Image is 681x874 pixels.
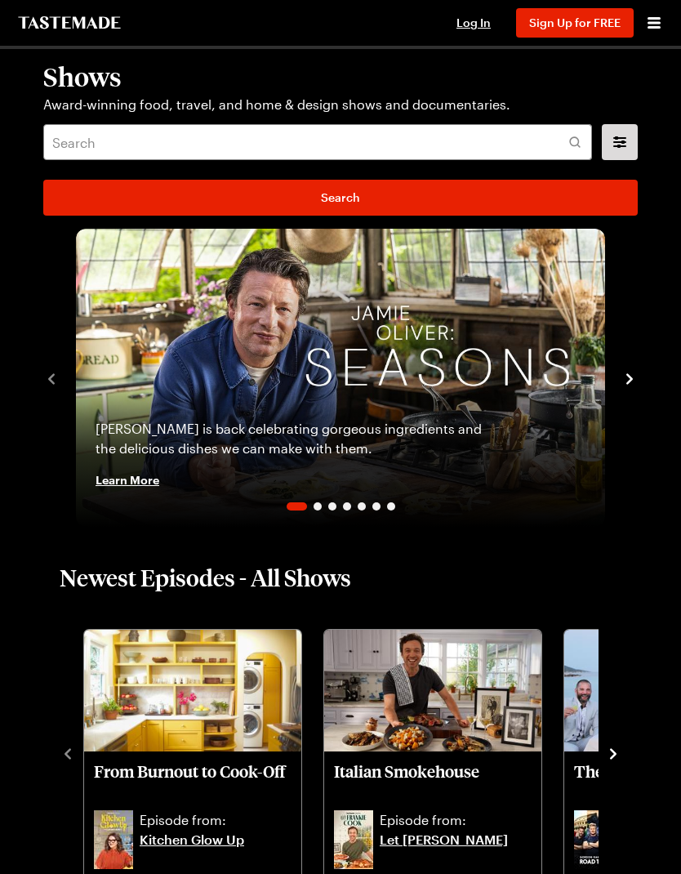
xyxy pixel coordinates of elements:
[287,502,307,511] span: Go to slide 1
[343,502,351,511] span: Go to slide 4
[94,761,292,800] p: From Burnout to Cook-Off
[334,761,532,800] p: Italian Smokehouse
[60,563,351,592] h2: Newest Episodes - All Shows
[43,62,638,91] h1: Shows
[16,16,122,29] a: To Tastemade Home Page
[96,471,159,488] span: Learn More
[94,761,292,807] a: From Burnout to Cook-Off
[643,12,665,33] button: Open menu
[140,810,292,830] p: Episode from:
[529,16,621,29] span: Sign Up for FREE
[602,124,638,160] button: filters
[84,630,301,752] img: From Burnout to Cook-Off
[380,830,532,869] a: Let [PERSON_NAME]
[43,124,592,160] input: Search
[76,229,605,527] a: Jamie Oliver: Seasons[PERSON_NAME] is back celebrating gorgeous ingredients and the delicious dis...
[605,742,621,762] button: navigate to next item
[96,419,487,458] p: [PERSON_NAME] is back celebrating gorgeous ingredients and the delicious dishes we can make with ...
[621,368,638,387] button: navigate to next item
[321,190,360,206] span: Search
[380,810,532,830] p: Episode from:
[43,180,638,216] a: Search
[324,630,541,752] img: Italian Smokehouse
[387,502,395,511] span: Go to slide 7
[328,502,336,511] span: Go to slide 3
[140,830,292,869] a: Kitchen Glow Up
[441,15,506,31] button: Log In
[43,95,638,114] p: Award-winning food, travel, and home & design shows and documentaries.
[76,229,605,527] div: 1 / 7
[60,742,76,762] button: navigate to previous item
[43,368,60,387] button: navigate to previous item
[334,761,532,807] a: Italian Smokehouse
[76,229,605,527] img: Jamie Oliver: Seasons
[516,8,634,38] button: Sign Up for FREE
[456,16,491,29] span: Log In
[372,502,381,511] span: Go to slide 6
[314,502,322,511] span: Go to slide 2
[358,502,366,511] span: Go to slide 5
